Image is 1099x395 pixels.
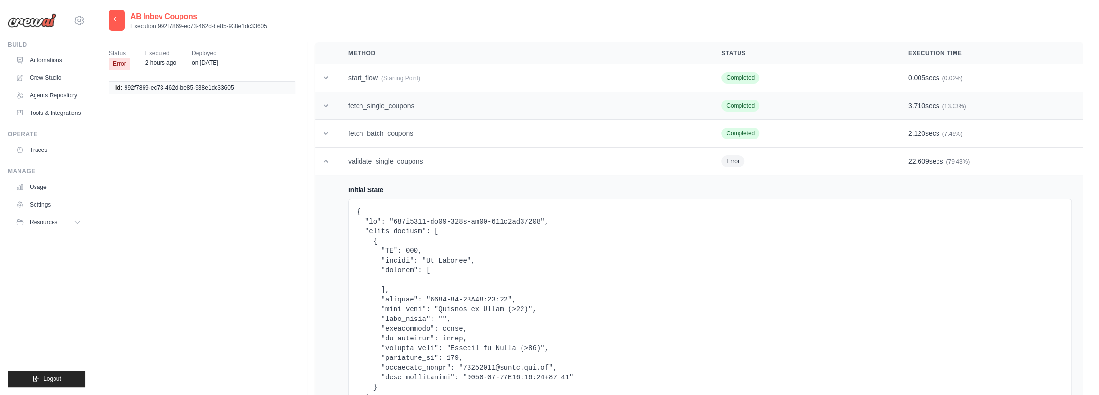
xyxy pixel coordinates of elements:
img: Logo [8,13,56,28]
iframe: Chat Widget [1050,348,1099,395]
td: secs [897,148,1083,175]
time: September 24, 2025 at 14:31 GMT-3 [192,59,218,66]
td: secs [897,92,1083,120]
td: validate_single_coupons [337,148,710,175]
span: Error [109,58,130,70]
div: Operate [8,131,85,138]
span: Executed [145,48,176,58]
span: 2.120 [908,130,925,137]
time: October 7, 2025 at 08:45 GMT-3 [145,59,176,66]
h2: AB Inbev Coupons [130,11,267,22]
span: Completed [721,100,759,112]
th: Method [337,42,710,64]
span: Resources [30,218,57,226]
div: Widget de chat [1050,348,1099,395]
button: Logout [8,371,85,387]
span: Id: [115,84,123,92]
span: 0.005 [908,74,925,82]
div: Build [8,41,85,49]
span: Error [721,155,744,167]
td: secs [897,64,1083,92]
div: Manage [8,168,85,175]
h4: Initial State [348,185,1072,195]
a: Settings [12,197,85,212]
a: Tools & Integrations [12,105,85,121]
span: 992f7869-ec73-462d-be85-938e1dc33605 [125,84,234,92]
span: (13.03%) [942,103,966,110]
span: Completed [721,72,759,84]
td: secs [897,120,1083,148]
a: Crew Studio [12,70,85,86]
span: 3.710 [908,102,925,110]
span: 22.609 [908,157,929,165]
a: Usage [12,179,85,195]
span: (Starting Point) [381,75,420,82]
td: start_flow [337,64,710,92]
span: Deployed [192,48,218,58]
span: (7.45%) [942,131,962,137]
span: (79.43%) [946,158,970,165]
button: Resources [12,214,85,230]
span: Logout [43,375,61,383]
span: (0.02%) [942,75,962,82]
p: Execution 992f7869-ec73-462d-be85-938e1dc33605 [130,22,267,30]
a: Agents Repository [12,88,85,103]
span: Completed [721,128,759,139]
a: Automations [12,53,85,68]
td: fetch_batch_coupons [337,120,710,148]
th: Status [710,42,897,64]
span: Status [109,48,130,58]
td: fetch_single_coupons [337,92,710,120]
a: Traces [12,142,85,158]
th: Execution Time [897,42,1083,64]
